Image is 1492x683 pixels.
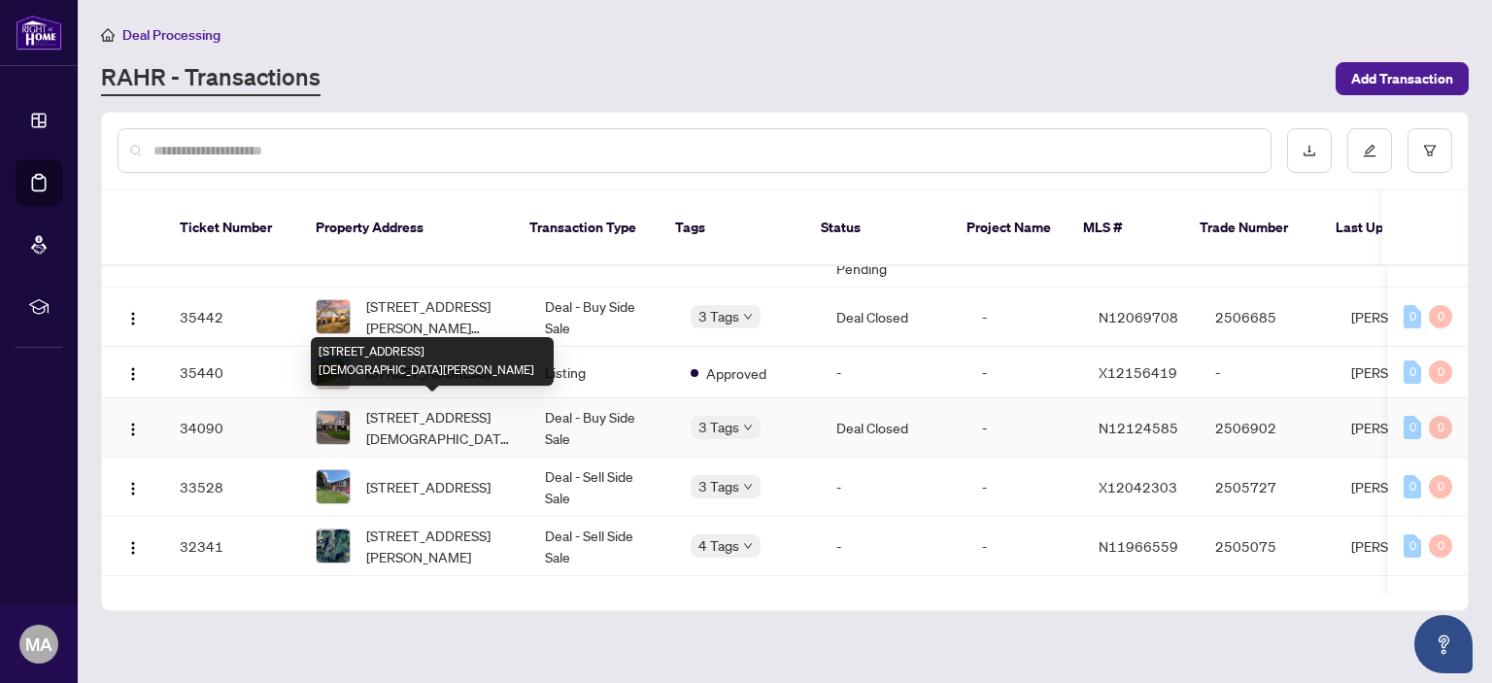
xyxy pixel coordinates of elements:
[1423,144,1437,157] span: filter
[821,458,966,517] td: -
[118,530,149,562] button: Logo
[529,517,675,576] td: Deal - Sell Side Sale
[529,288,675,347] td: Deal - Buy Side Sale
[1429,360,1452,384] div: 0
[317,470,350,503] img: thumbnail-img
[118,301,149,332] button: Logo
[743,482,753,492] span: down
[125,481,141,496] img: Logo
[164,458,300,517] td: 33528
[1320,190,1466,266] th: Last Updated By
[366,525,514,567] span: [STREET_ADDRESS][PERSON_NAME]
[1336,398,1481,458] td: [PERSON_NAME]
[1068,190,1184,266] th: MLS #
[1404,534,1421,558] div: 0
[1200,517,1336,576] td: 2505075
[366,406,514,449] span: [STREET_ADDRESS][DEMOGRAPHIC_DATA][PERSON_NAME]
[698,534,739,557] span: 4 Tags
[529,347,675,398] td: Listing
[125,366,141,382] img: Logo
[317,411,350,444] img: thumbnail-img
[1351,63,1453,94] span: Add Transaction
[164,288,300,347] td: 35442
[164,398,300,458] td: 34090
[743,423,753,432] span: down
[706,362,766,384] span: Approved
[101,28,115,42] span: home
[1336,62,1469,95] button: Add Transaction
[101,61,321,96] a: RAHR - Transactions
[16,15,62,51] img: logo
[698,305,739,327] span: 3 Tags
[1336,288,1481,347] td: [PERSON_NAME]
[1429,416,1452,439] div: 0
[122,26,220,44] span: Deal Processing
[1200,458,1336,517] td: 2505727
[1414,615,1473,673] button: Open asap
[1404,475,1421,498] div: 0
[300,190,514,266] th: Property Address
[821,347,966,398] td: -
[1200,347,1336,398] td: -
[1184,190,1320,266] th: Trade Number
[1404,416,1421,439] div: 0
[1287,128,1332,173] button: download
[1407,128,1452,173] button: filter
[118,471,149,502] button: Logo
[951,190,1068,266] th: Project Name
[317,300,350,333] img: thumbnail-img
[529,458,675,517] td: Deal - Sell Side Sale
[1099,478,1177,495] span: X12042303
[966,458,1083,517] td: -
[164,190,300,266] th: Ticket Number
[1200,288,1336,347] td: 2506685
[743,312,753,322] span: down
[1200,398,1336,458] td: 2506902
[966,347,1083,398] td: -
[1363,144,1376,157] span: edit
[1429,305,1452,328] div: 0
[966,288,1083,347] td: -
[698,416,739,438] span: 3 Tags
[1404,360,1421,384] div: 0
[1099,419,1178,436] span: N12124585
[164,517,300,576] td: 32341
[164,347,300,398] td: 35440
[743,541,753,551] span: down
[821,288,966,347] td: Deal Closed
[966,398,1083,458] td: -
[1099,363,1177,381] span: X12156419
[660,190,805,266] th: Tags
[125,540,141,556] img: Logo
[1336,347,1481,398] td: [PERSON_NAME]
[821,398,966,458] td: Deal Closed
[311,337,554,386] div: [STREET_ADDRESS][DEMOGRAPHIC_DATA][PERSON_NAME]
[821,517,966,576] td: -
[125,311,141,326] img: Logo
[514,190,660,266] th: Transaction Type
[1336,458,1481,517] td: [PERSON_NAME]
[125,422,141,437] img: Logo
[698,475,739,497] span: 3 Tags
[1429,475,1452,498] div: 0
[966,517,1083,576] td: -
[1099,308,1178,325] span: N12069708
[1336,517,1481,576] td: [PERSON_NAME]
[1303,144,1316,157] span: download
[1404,305,1421,328] div: 0
[366,295,514,338] span: [STREET_ADDRESS][PERSON_NAME][PERSON_NAME]
[118,412,149,443] button: Logo
[805,190,951,266] th: Status
[25,631,52,658] span: MA
[118,357,149,388] button: Logo
[529,398,675,458] td: Deal - Buy Side Sale
[317,529,350,563] img: thumbnail-img
[1347,128,1392,173] button: edit
[366,476,491,497] span: [STREET_ADDRESS]
[1099,537,1178,555] span: N11966559
[1429,534,1452,558] div: 0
